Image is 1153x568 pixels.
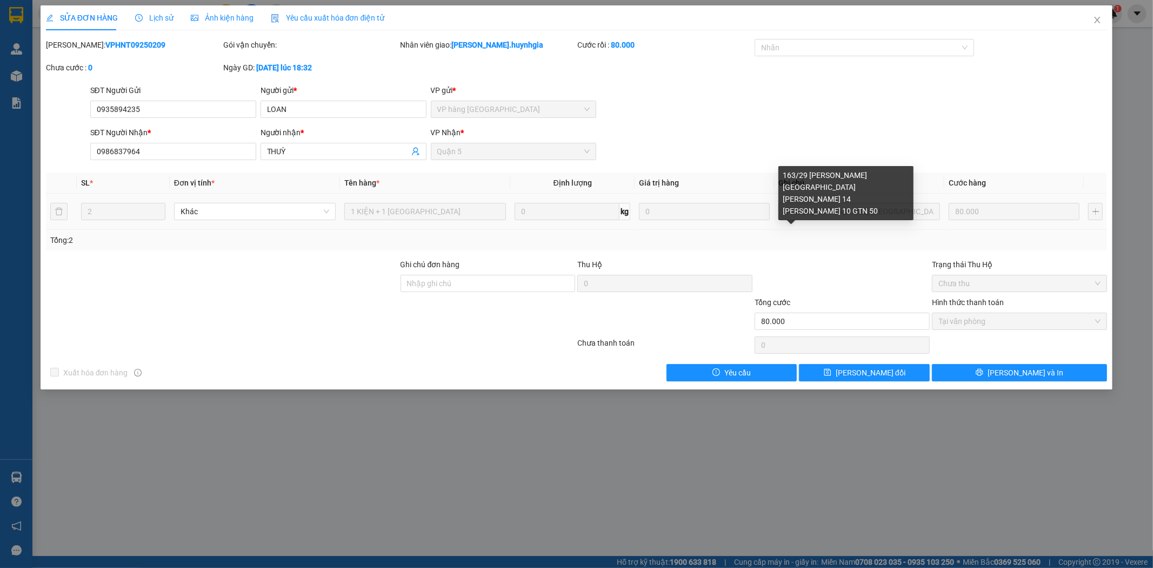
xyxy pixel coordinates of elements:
[938,313,1101,329] span: Tại văn phòng
[181,203,329,220] span: Khác
[949,179,986,187] span: Cước hàng
[437,101,590,117] span: VP hàng Nha Trang
[577,337,754,356] div: Chưa thanh toán
[1088,203,1103,220] button: plus
[949,203,1079,220] input: 0
[976,368,983,377] span: printer
[46,39,221,51] div: [PERSON_NAME]:
[639,203,770,220] input: 0
[411,147,420,156] span: user-add
[639,179,679,187] span: Giá trị hàng
[261,127,426,138] div: Người nhận
[135,14,174,22] span: Lịch sử
[824,368,831,377] span: save
[223,62,398,74] div: Ngày GD:
[437,143,590,160] span: Quận 5
[554,179,592,187] span: Định lượng
[271,14,279,23] img: icon
[611,41,635,49] b: 80.000
[261,84,426,96] div: Người gửi
[755,298,790,307] span: Tổng cước
[836,367,905,379] span: [PERSON_NAME] đổi
[932,364,1107,381] button: printer[PERSON_NAME] và In
[401,39,576,51] div: Nhân viên giao:
[191,14,254,22] span: Ảnh kiện hàng
[344,203,506,220] input: VD: Bàn, Ghế
[712,368,720,377] span: exclamation-circle
[724,367,751,379] span: Yêu cầu
[667,364,797,381] button: exclamation-circleYêu cầu
[344,179,379,187] span: Tên hàng
[256,63,312,72] b: [DATE] lúc 18:32
[619,203,630,220] span: kg
[431,128,461,137] span: VP Nhận
[271,14,385,22] span: Yêu cầu xuất hóa đơn điện tử
[401,275,576,292] input: Ghi chú đơn hàng
[134,369,142,377] span: info-circle
[431,84,597,96] div: VP gửi
[46,14,54,22] span: edit
[90,127,256,138] div: SĐT Người Nhận
[452,41,544,49] b: [PERSON_NAME].huynhgia
[90,84,256,96] div: SĐT Người Gửi
[938,275,1101,292] span: Chưa thu
[932,259,1107,270] div: Trạng thái Thu Hộ
[577,260,602,269] span: Thu Hộ
[223,39,398,51] div: Gói vận chuyển:
[191,14,198,22] span: picture
[1093,16,1102,24] span: close
[135,14,143,22] span: clock-circle
[105,41,165,49] b: VPHNT09250209
[1082,5,1112,36] button: Close
[577,39,752,51] div: Cước rồi :
[50,203,68,220] button: delete
[932,298,1004,307] label: Hình thức thanh toán
[88,63,92,72] b: 0
[778,166,914,220] div: 163/29 [PERSON_NAME] [GEOGRAPHIC_DATA][PERSON_NAME] 14 [PERSON_NAME] 10 GTN 50
[799,364,930,381] button: save[PERSON_NAME] đổi
[50,234,445,246] div: Tổng: 2
[174,179,215,187] span: Đơn vị tính
[81,179,90,187] span: SL
[59,367,132,379] span: Xuất hóa đơn hàng
[46,14,118,22] span: SỬA ĐƠN HÀNG
[774,173,944,194] th: Ghi chú
[988,367,1063,379] span: [PERSON_NAME] và In
[401,260,460,269] label: Ghi chú đơn hàng
[46,62,221,74] div: Chưa cước :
